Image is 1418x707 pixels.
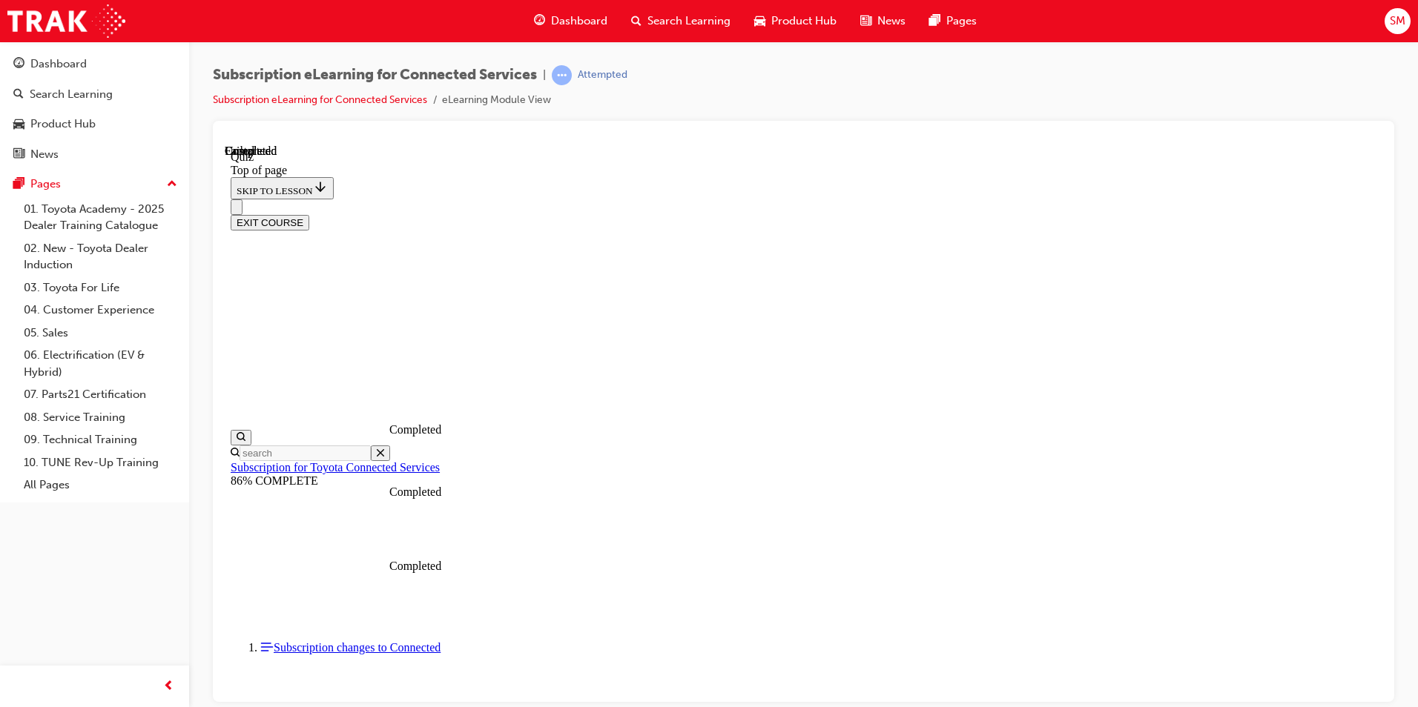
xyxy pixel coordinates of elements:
[771,13,837,30] span: Product Hub
[18,383,183,406] a: 07. Parts21 Certification
[917,6,989,36] a: pages-iconPages
[578,68,627,82] div: Attempted
[18,406,183,429] a: 08. Service Training
[167,175,177,194] span: up-icon
[213,93,427,106] a: Subscription eLearning for Connected Services
[647,13,731,30] span: Search Learning
[6,141,183,168] a: News
[18,428,183,451] a: 09. Technical Training
[18,299,183,322] a: 04. Customer Experience
[6,110,183,138] a: Product Hub
[631,12,642,30] span: search-icon
[754,12,765,30] span: car-icon
[848,6,917,36] a: news-iconNews
[946,13,977,30] span: Pages
[877,13,906,30] span: News
[552,65,572,85] span: learningRecordVerb_ATTEMPT-icon
[12,41,103,52] span: SKIP TO LESSON
[742,6,848,36] a: car-iconProduct Hub
[165,279,187,292] div: Completed
[146,301,165,316] button: Close search menu
[18,474,183,497] a: All Pages
[15,301,146,316] input: Search
[13,178,24,191] span: pages-icon
[860,12,871,30] span: news-icon
[30,86,113,103] div: Search Learning
[929,12,940,30] span: pages-icon
[163,677,174,696] span: prev-icon
[30,176,61,193] div: Pages
[13,148,24,162] span: news-icon
[442,92,551,109] li: eLearning Module View
[619,6,742,36] a: search-iconSearch Learning
[213,67,537,84] span: Subscription eLearning for Connected Services
[6,55,18,70] button: Close navigation menu
[6,170,183,198] button: Pages
[30,116,96,133] div: Product Hub
[543,67,546,84] span: |
[1390,13,1405,30] span: SM
[30,56,87,73] div: Dashboard
[13,88,24,102] span: search-icon
[18,198,183,237] a: 01. Toyota Academy - 2025 Dealer Training Catalogue
[7,4,125,38] img: Trak
[18,451,183,474] a: 10. TUNE Rev-Up Training
[13,58,24,71] span: guage-icon
[6,330,1152,343] div: 86% COMPLETE
[6,316,215,329] a: Subscription for Toyota Connected Services
[522,6,619,36] a: guage-iconDashboard
[551,13,607,30] span: Dashboard
[6,50,183,78] a: Dashboard
[6,285,27,301] button: Open search menu
[165,415,187,428] div: Completed
[13,118,24,131] span: car-icon
[18,276,183,299] a: 03. Toyota For Life
[30,146,59,163] div: News
[6,19,1152,33] div: Top of page
[18,237,183,276] a: 02. New - Toyota Dealer Induction
[1385,8,1411,34] button: SM
[165,341,187,354] div: Completed
[18,344,183,383] a: 06. Electrification (EV & Hybrid)
[6,70,85,86] button: EXIT COURSE
[534,12,545,30] span: guage-icon
[18,322,183,345] a: 05. Sales
[6,47,183,170] button: DashboardSearch LearningProduct HubNews
[6,81,183,108] a: Search Learning
[6,33,109,55] button: SKIP TO LESSON
[6,6,1152,19] div: Quiz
